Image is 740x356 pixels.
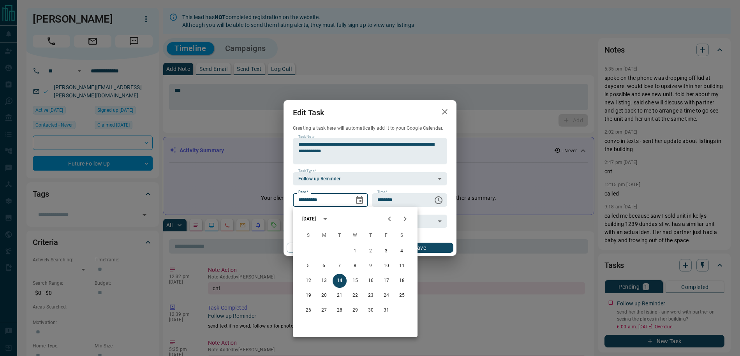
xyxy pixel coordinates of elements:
[301,228,315,243] span: Sunday
[348,289,362,303] button: 22
[395,274,409,288] button: 18
[379,289,393,303] button: 24
[333,228,347,243] span: Tuesday
[364,259,378,273] button: 9
[301,289,315,303] button: 19
[379,228,393,243] span: Friday
[293,125,447,132] p: Creating a task here will automatically add it to your Google Calendar.
[317,259,331,273] button: 6
[298,169,317,174] label: Task Type
[287,243,353,253] button: Cancel
[293,172,447,185] div: Follow up Reminder
[364,244,378,258] button: 2
[317,289,331,303] button: 20
[395,228,409,243] span: Saturday
[298,134,314,139] label: Task Note
[364,274,378,288] button: 16
[364,303,378,317] button: 30
[379,259,393,273] button: 10
[387,243,453,253] button: Save
[301,303,315,317] button: 26
[379,274,393,288] button: 17
[348,274,362,288] button: 15
[348,303,362,317] button: 29
[319,212,332,226] button: calendar view is open, switch to year view
[298,190,308,195] label: Date
[348,244,362,258] button: 1
[431,192,446,208] button: Choose time, selected time is 6:00 AM
[333,274,347,288] button: 14
[364,289,378,303] button: 23
[317,228,331,243] span: Monday
[317,274,331,288] button: 13
[395,244,409,258] button: 4
[397,211,413,227] button: Next month
[379,303,393,317] button: 31
[301,274,315,288] button: 12
[382,211,397,227] button: Previous month
[395,259,409,273] button: 11
[302,215,316,222] div: [DATE]
[379,244,393,258] button: 3
[317,303,331,317] button: 27
[364,228,378,243] span: Thursday
[377,190,388,195] label: Time
[352,192,367,208] button: Choose date, selected date is Oct 14, 2025
[301,259,315,273] button: 5
[284,100,333,125] h2: Edit Task
[395,289,409,303] button: 25
[348,259,362,273] button: 8
[333,289,347,303] button: 21
[333,259,347,273] button: 7
[333,303,347,317] button: 28
[348,228,362,243] span: Wednesday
